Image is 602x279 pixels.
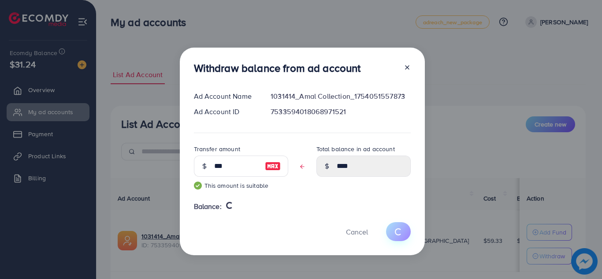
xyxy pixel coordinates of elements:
[316,145,395,153] label: Total balance in ad account
[335,222,379,241] button: Cancel
[194,201,222,212] span: Balance:
[187,107,264,117] div: Ad Account ID
[194,62,361,74] h3: Withdraw balance from ad account
[264,107,417,117] div: 7533594018068971521
[346,227,368,237] span: Cancel
[194,181,288,190] small: This amount is suitable
[194,145,240,153] label: Transfer amount
[265,161,281,171] img: image
[187,91,264,101] div: Ad Account Name
[264,91,417,101] div: 1031414_Amal Collection_1754051557873
[194,182,202,190] img: guide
